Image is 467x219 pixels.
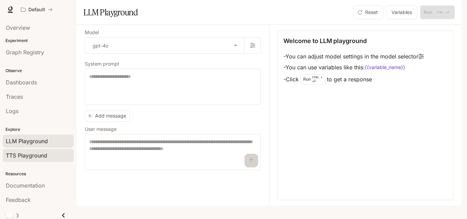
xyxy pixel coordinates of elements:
button: Reset [353,5,383,19]
p: Model [85,30,99,35]
li: - You can adjust model settings in the model selector [283,51,424,62]
button: All workspaces [18,3,56,16]
div: Run [300,74,325,84]
p: gpt-4o [93,42,108,49]
p: Welcome to LLM playground [283,36,367,45]
li: - You can use variables like this: [283,62,424,73]
p: User message [85,127,117,132]
li: - Click to get a response [283,73,424,86]
code: {{variable_name}} [365,64,405,71]
div: gpt-4o [85,38,244,53]
button: Variables [386,5,417,19]
p: CTRL + [312,75,322,79]
h1: LLM Playground [83,5,138,19]
button: Add message [85,110,130,122]
p: System prompt [85,61,119,66]
p: Default [28,7,45,13]
p: ⏎ [312,75,322,83]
